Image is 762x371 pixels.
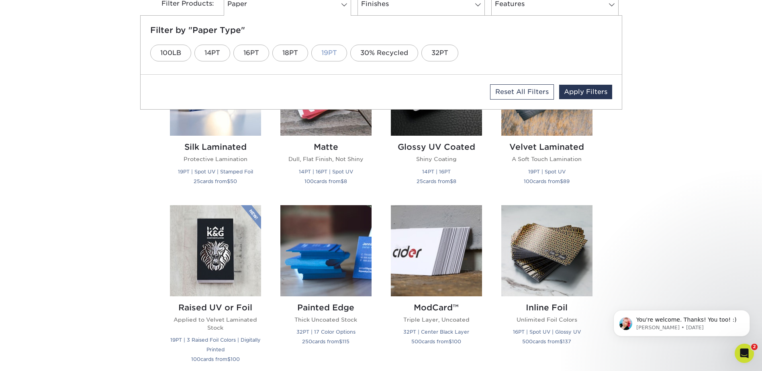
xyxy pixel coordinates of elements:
span: 137 [563,338,571,344]
span: 8 [453,178,456,184]
small: cards from [522,338,571,344]
p: Unlimited Foil Colors [501,316,592,324]
img: Raised UV or Foil Business Cards [170,205,261,296]
p: A Soft Touch Lamination [501,155,592,163]
a: 16PT [233,45,269,61]
a: 18PT [272,45,308,61]
small: 16PT | Spot UV | Glossy UV [513,329,581,335]
h5: Filter by "Paper Type" [150,25,612,35]
p: Dull, Flat Finish, Not Shiny [280,155,372,163]
span: 25 [194,178,200,184]
span: 500 [411,338,422,344]
span: 89 [563,178,570,184]
span: 100 [231,356,240,362]
small: cards from [524,178,570,184]
a: Silk Laminated Business Cards Silk Laminated Protective Lamination 19PT | Spot UV | Stamped Foil ... [170,45,261,195]
span: $ [341,178,344,184]
h2: Inline Foil [501,303,592,312]
small: 32PT | Center Black Layer [403,329,469,335]
span: 100 [452,338,461,344]
span: 100 [191,356,200,362]
a: 30% Recycled [350,45,418,61]
a: Reset All Filters [490,84,554,100]
iframe: Intercom live chat [735,344,754,363]
img: Inline Foil Business Cards [501,205,592,296]
span: $ [227,356,231,362]
small: 14PT | 16PT [422,169,451,175]
small: cards from [191,356,240,362]
h2: Silk Laminated [170,142,261,152]
h2: Raised UV or Foil [170,303,261,312]
a: 19PT [311,45,347,61]
a: Glossy UV Coated Business Cards Glossy UV Coated Shiny Coating 14PT | 16PT 25cards from$8 [391,45,482,195]
img: Painted Edge Business Cards [280,205,372,296]
p: Shiny Coating [391,155,482,163]
span: 115 [342,338,349,344]
small: cards from [411,338,461,344]
a: Matte Business Cards Matte Dull, Flat Finish, Not Shiny 14PT | 16PT | Spot UV 100cards from$8 [280,45,372,195]
a: Velvet Laminated Business Cards Velvet Laminated A Soft Touch Lamination 19PT | Spot UV 100cards ... [501,45,592,195]
span: 500 [522,338,533,344]
small: 19PT | 3 Raised Foil Colors | Digitally Printed [170,337,261,353]
small: cards from [302,338,349,344]
p: Thick Uncoated Stock [280,316,372,324]
h2: Matte [280,142,372,152]
small: 14PT | 16PT | Spot UV [299,169,353,175]
h2: Velvet Laminated [501,142,592,152]
span: $ [227,178,230,184]
span: 50 [230,178,237,184]
h2: ModCard™ [391,303,482,312]
span: $ [560,338,563,344]
p: Protective Lamination [170,155,261,163]
small: cards from [304,178,347,184]
iframe: Intercom notifications message [601,293,762,349]
span: 100 [304,178,314,184]
small: 19PT | Spot UV [528,169,566,175]
small: cards from [417,178,456,184]
span: 25 [417,178,423,184]
small: 32PT | 17 Color Options [296,329,355,335]
small: cards from [194,178,237,184]
span: $ [339,338,342,344]
span: 100 [524,178,533,184]
span: $ [450,178,453,184]
h2: Painted Edge [280,303,372,312]
a: Apply Filters [559,85,612,99]
p: Applied to Velvet Laminated Stock [170,316,261,332]
img: ModCard™ Business Cards [391,205,482,296]
a: 100LB [150,45,191,61]
h2: Glossy UV Coated [391,142,482,152]
span: 2 [751,344,758,350]
a: 14PT [194,45,230,61]
span: $ [449,338,452,344]
img: New Product [241,205,261,229]
a: 32PT [421,45,458,61]
small: 19PT | Spot UV | Stamped Foil [178,169,253,175]
p: Triple Layer, Uncoated [391,316,482,324]
span: $ [560,178,563,184]
span: 250 [302,338,312,344]
span: 8 [344,178,347,184]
